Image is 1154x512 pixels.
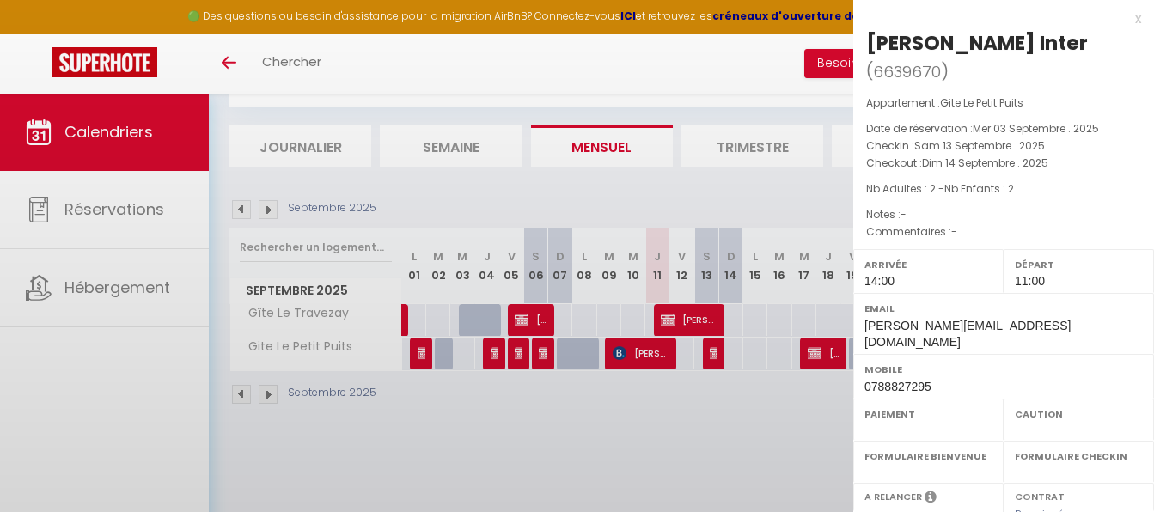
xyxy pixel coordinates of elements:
[866,59,949,83] span: ( )
[864,256,992,273] label: Arrivée
[853,9,1141,29] div: x
[901,207,907,222] span: -
[1015,448,1143,465] label: Formulaire Checkin
[866,94,1141,112] p: Appartement :
[1081,435,1141,499] iframe: Chat
[864,490,922,504] label: A relancer
[951,224,957,239] span: -
[864,380,931,393] span: 0788827295
[922,155,1048,170] span: Dim 14 Septembre . 2025
[944,181,1014,196] span: Nb Enfants : 2
[1015,256,1143,273] label: Départ
[866,29,1088,57] div: [PERSON_NAME] Inter
[866,120,1141,137] p: Date de réservation :
[866,155,1141,172] p: Checkout :
[866,181,1014,196] span: Nb Adultes : 2 -
[973,121,1099,136] span: Mer 03 Septembre . 2025
[864,448,992,465] label: Formulaire Bienvenue
[864,361,1143,378] label: Mobile
[866,206,1141,223] p: Notes :
[1015,490,1065,501] label: Contrat
[866,223,1141,241] p: Commentaires :
[940,95,1023,110] span: Gite Le Petit Puits
[873,61,941,82] span: 6639670
[864,405,992,423] label: Paiement
[14,7,65,58] button: Ouvrir le widget de chat LiveChat
[866,137,1141,155] p: Checkin :
[925,490,937,509] i: Sélectionner OUI si vous souhaiter envoyer les séquences de messages post-checkout
[914,138,1045,153] span: Sam 13 Septembre . 2025
[864,319,1071,349] span: [PERSON_NAME][EMAIL_ADDRESS][DOMAIN_NAME]
[1015,274,1045,288] span: 11:00
[864,274,895,288] span: 14:00
[864,300,1143,317] label: Email
[1015,405,1143,423] label: Caution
